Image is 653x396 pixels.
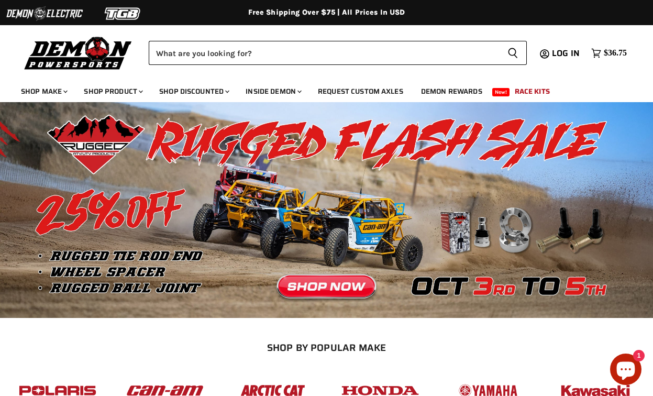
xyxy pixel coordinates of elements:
a: $36.75 [586,46,632,61]
a: Shop Product [76,81,149,102]
a: Log in [547,49,586,58]
a: Shop Discounted [151,81,236,102]
span: Log in [552,47,580,60]
img: Demon Electric Logo 2 [5,4,84,24]
a: Race Kits [507,81,558,102]
img: Demon Powersports [21,34,136,71]
form: Product [149,41,527,65]
img: TGB Logo 2 [84,4,162,24]
inbox-online-store-chat: Shopify online store chat [607,354,645,388]
input: Search [149,41,499,65]
span: New! [492,88,510,96]
a: Shop Make [13,81,74,102]
a: Demon Rewards [413,81,490,102]
h2: SHOP BY POPULAR MAKE [13,342,640,353]
ul: Main menu [13,76,624,102]
a: Inside Demon [238,81,308,102]
button: Search [499,41,527,65]
a: Request Custom Axles [310,81,411,102]
span: $36.75 [604,48,627,58]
